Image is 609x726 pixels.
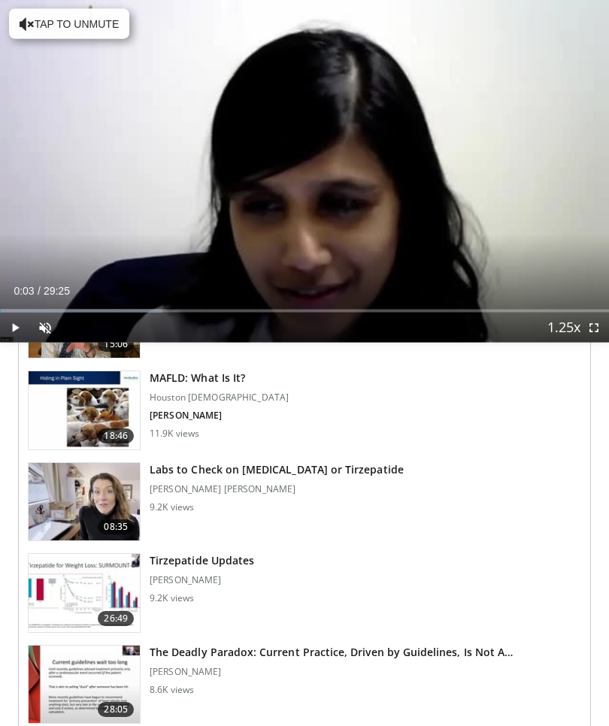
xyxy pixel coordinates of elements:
h3: Labs to Check on [MEDICAL_DATA] or Tirzepatide [150,463,404,478]
a: 08:35 Labs to Check on [MEDICAL_DATA] or Tirzepatide [PERSON_NAME] [PERSON_NAME] 9.2K views [28,463,581,543]
p: 9.2K views [150,502,194,514]
button: Unmute [30,313,60,343]
p: [PERSON_NAME] [150,410,289,422]
span: 08:35 [98,520,134,535]
a: 18:46 MAFLD: What Is It? Houston [DEMOGRAPHIC_DATA] [PERSON_NAME] 11.9K views [28,371,581,451]
h3: The Deadly Paradox: Current Practice, Driven by Guidelines, Is Not A… [150,646,513,661]
p: Houston [DEMOGRAPHIC_DATA] [150,392,289,404]
a: 26:49 Tirzepatide Updates [PERSON_NAME] 9.2K views [28,554,581,634]
button: Tap to unmute [9,9,129,39]
button: Playback Rate [549,313,579,343]
h3: Tirzepatide Updates [150,554,254,569]
img: 268393cb-d3f6-4886-9bab-8cb750ff858e.150x105_q85_crop-smart_upscale.jpg [29,646,140,724]
span: / [38,285,41,297]
span: 15:06 [98,337,134,352]
p: [PERSON_NAME] [150,575,254,587]
button: Fullscreen [579,313,609,343]
span: 29:25 [44,285,70,297]
h3: MAFLD: What Is It? [150,371,289,386]
p: 11.9K views [150,428,199,440]
span: 26:49 [98,612,134,627]
span: 0:03 [14,285,34,297]
a: 28:05 The Deadly Paradox: Current Practice, Driven by Guidelines, Is Not A… [PERSON_NAME] 8.6K views [28,646,581,725]
img: ae75f7e5-e621-4a3c-9172-9ac0a49a03ad.150x105_q85_crop-smart_upscale.jpg [29,464,140,542]
p: 8.6K views [150,685,194,697]
img: 427d1383-ab89-434b-96e2-42dd17861ad8.150x105_q85_crop-smart_upscale.jpg [29,555,140,633]
img: 413dc738-b12d-4fd3-9105-56a13100a2ee.150x105_q85_crop-smart_upscale.jpg [29,372,140,450]
span: 28:05 [98,703,134,718]
p: [PERSON_NAME] [150,667,513,679]
p: [PERSON_NAME] [PERSON_NAME] [150,484,404,496]
span: 18:46 [98,429,134,444]
p: 9.2K views [150,593,194,605]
